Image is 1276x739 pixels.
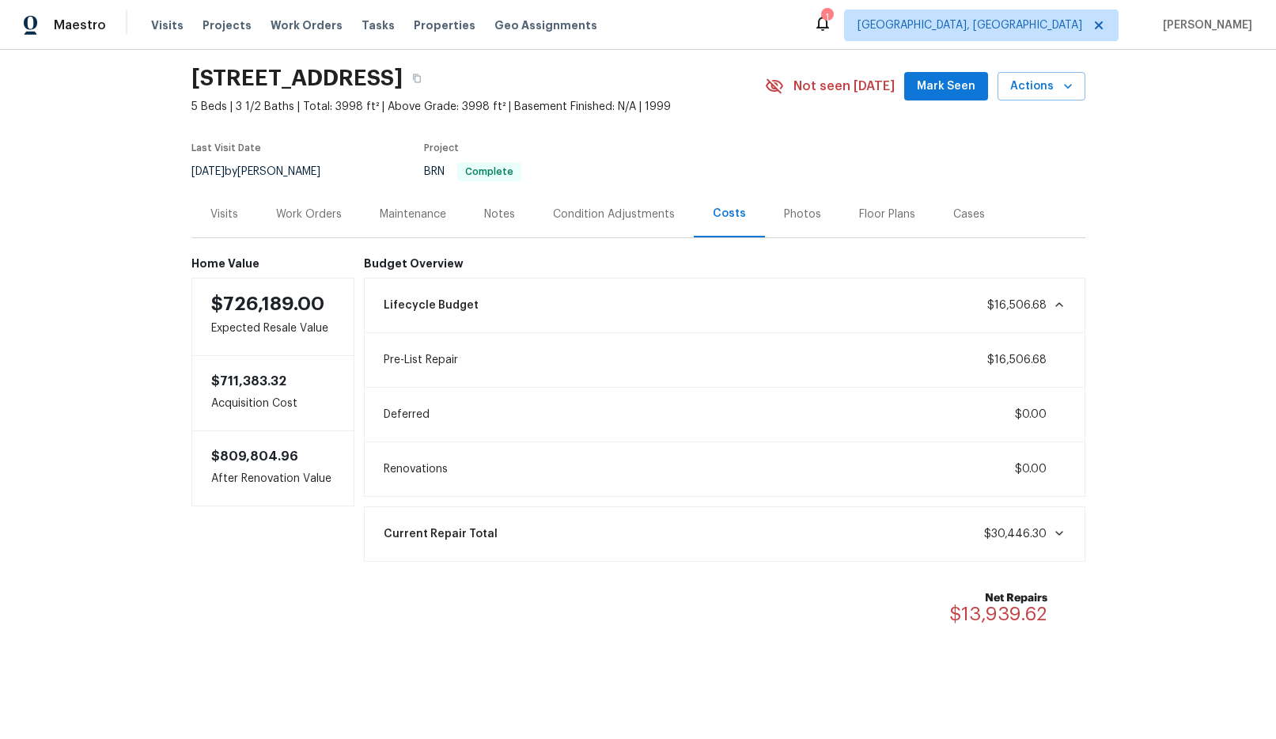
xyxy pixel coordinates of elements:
[414,17,475,33] span: Properties
[384,407,430,423] span: Deferred
[998,72,1085,101] button: Actions
[211,294,324,313] span: $726,189.00
[424,143,459,153] span: Project
[904,72,988,101] button: Mark Seen
[1157,17,1252,33] span: [PERSON_NAME]
[384,461,448,477] span: Renovations
[403,64,431,93] button: Copy Address
[191,143,261,153] span: Last Visit Date
[784,207,821,222] div: Photos
[858,17,1082,33] span: [GEOGRAPHIC_DATA], [GEOGRAPHIC_DATA]
[1015,409,1047,420] span: $0.00
[494,17,597,33] span: Geo Assignments
[191,70,403,86] h2: [STREET_ADDRESS]
[424,166,521,177] span: BRN
[384,526,498,542] span: Current Repair Total
[553,207,675,222] div: Condition Adjustments
[384,297,479,313] span: Lifecycle Budget
[191,99,765,115] span: 5 Beds | 3 1/2 Baths | Total: 3998 ft² | Above Grade: 3998 ft² | Basement Finished: N/A | 1999
[271,17,343,33] span: Work Orders
[459,167,520,176] span: Complete
[191,162,339,181] div: by [PERSON_NAME]
[191,430,355,506] div: After Renovation Value
[821,9,832,25] div: 1
[211,450,298,463] span: $809,804.96
[191,278,355,356] div: Expected Resale Value
[276,207,342,222] div: Work Orders
[713,206,746,222] div: Costs
[151,17,184,33] span: Visits
[362,20,395,31] span: Tasks
[949,604,1047,623] span: $13,939.62
[54,17,106,33] span: Maestro
[793,78,895,94] span: Not seen [DATE]
[484,207,515,222] div: Notes
[984,529,1047,540] span: $30,446.30
[364,257,1085,270] h6: Budget Overview
[211,375,286,388] span: $711,383.32
[1015,464,1047,475] span: $0.00
[949,590,1047,606] b: Net Repairs
[203,17,252,33] span: Projects
[380,207,446,222] div: Maintenance
[987,354,1047,366] span: $16,506.68
[191,166,225,177] span: [DATE]
[191,257,355,270] h6: Home Value
[210,207,238,222] div: Visits
[1010,77,1073,97] span: Actions
[384,352,458,368] span: Pre-List Repair
[953,207,985,222] div: Cases
[987,300,1047,311] span: $16,506.68
[917,77,975,97] span: Mark Seen
[191,356,355,430] div: Acquisition Cost
[859,207,915,222] div: Floor Plans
